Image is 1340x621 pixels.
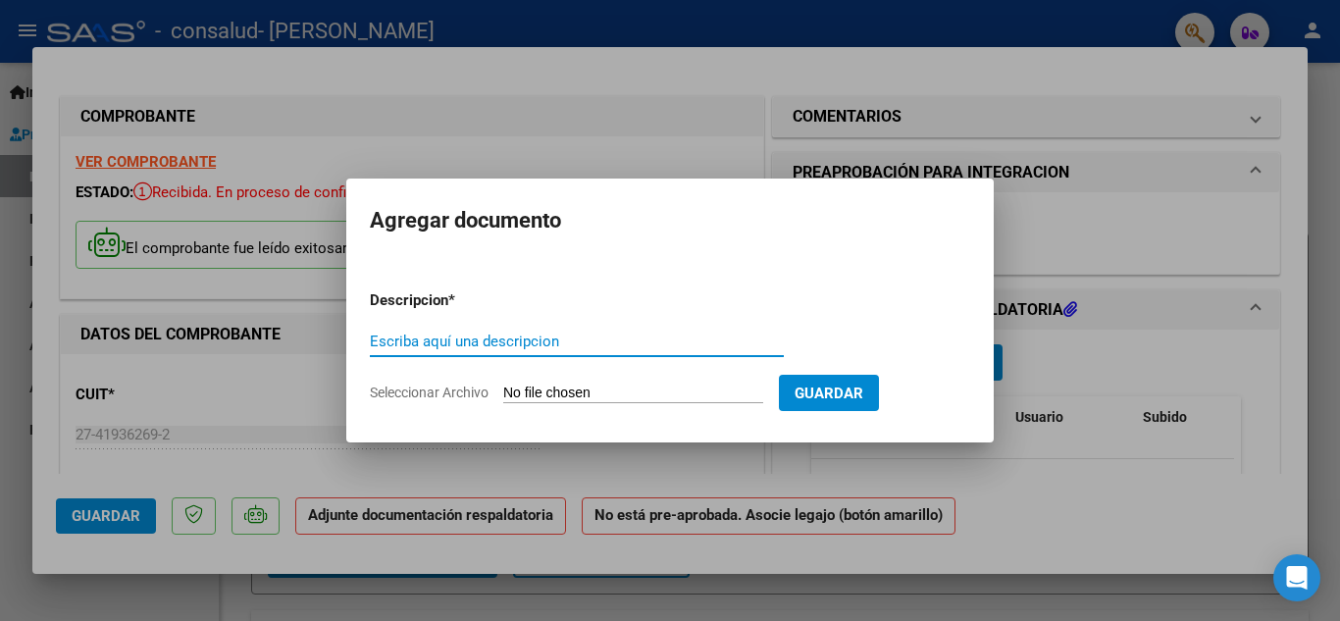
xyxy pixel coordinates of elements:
button: Guardar [779,375,879,411]
p: Descripcion [370,289,550,312]
span: Seleccionar Archivo [370,385,489,400]
h2: Agregar documento [370,202,970,239]
div: Open Intercom Messenger [1273,554,1320,601]
span: Guardar [795,385,863,402]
